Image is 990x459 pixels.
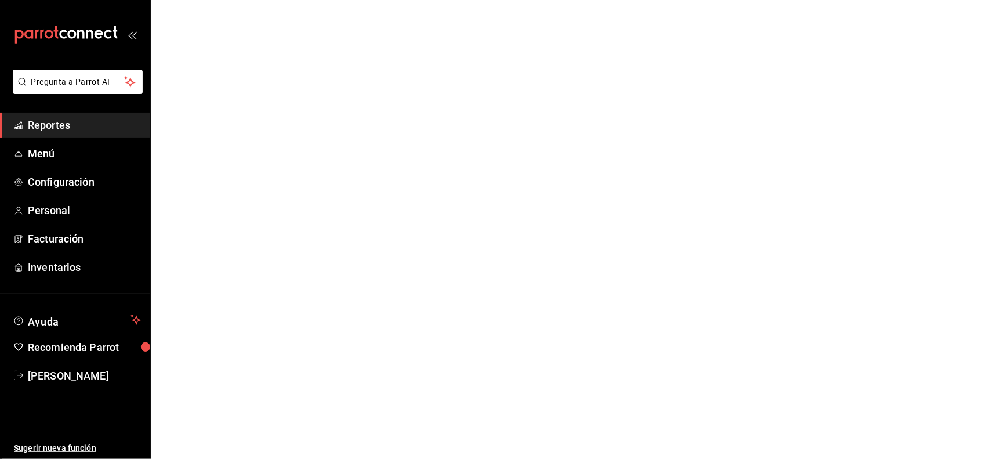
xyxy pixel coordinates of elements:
[31,76,125,88] span: Pregunta a Parrot AI
[28,313,126,327] span: Ayuda
[13,70,143,94] button: Pregunta a Parrot AI
[28,146,141,161] span: Menú
[28,368,141,384] span: [PERSON_NAME]
[128,30,137,39] button: open_drawer_menu
[28,339,141,355] span: Recomienda Parrot
[8,84,143,96] a: Pregunta a Parrot AI
[28,203,141,218] span: Personal
[28,174,141,190] span: Configuración
[28,259,141,275] span: Inventarios
[28,117,141,133] span: Reportes
[28,231,141,247] span: Facturación
[14,442,141,454] span: Sugerir nueva función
